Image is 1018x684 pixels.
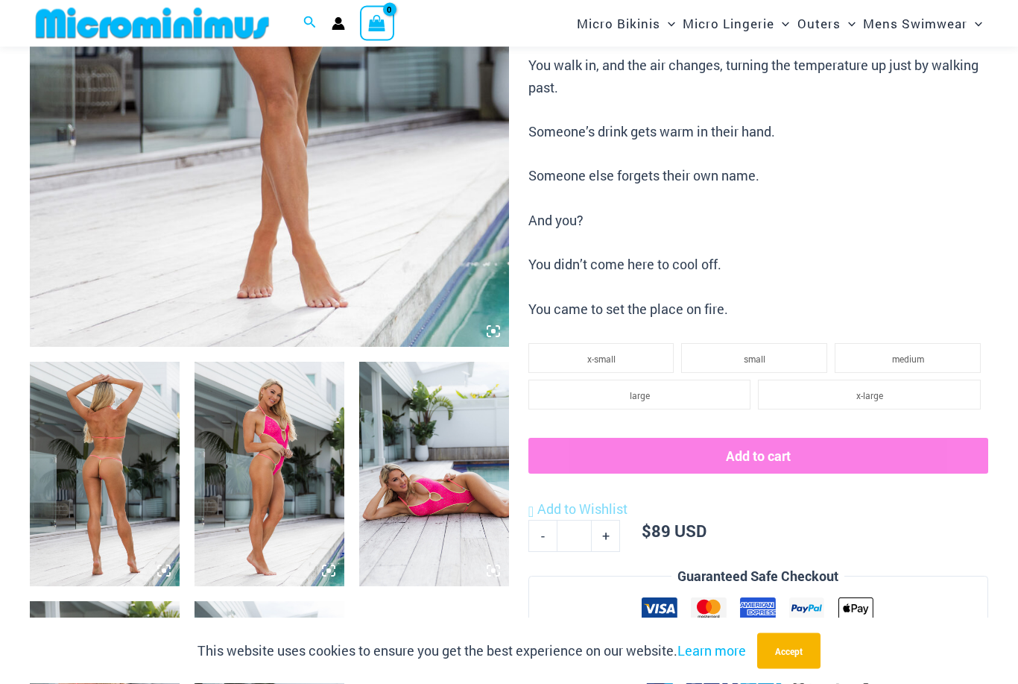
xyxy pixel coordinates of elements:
[332,17,345,31] a: Account icon link
[856,390,883,402] span: x-large
[774,4,789,43] span: Menu Toggle
[630,390,650,402] span: large
[592,521,620,552] a: +
[677,641,746,659] a: Learn more
[863,4,967,43] span: Mens Swimwear
[892,354,924,365] span: medium
[577,4,660,43] span: Micro Bikinis
[671,566,844,589] legend: Guaranteed Safe Checkout
[660,4,675,43] span: Menu Toggle
[557,521,592,552] input: Product quantity
[642,521,706,542] bdi: 89 USD
[967,4,982,43] span: Menu Toggle
[642,521,651,542] span: $
[528,344,674,374] li: x-small
[30,7,275,40] img: MM SHOP LOGO FLAT
[757,633,821,669] button: Accept
[360,6,394,40] a: View Shopping Cart, empty
[197,640,746,662] p: This website uses cookies to ensure you get the best experience on our website.
[681,344,827,374] li: small
[683,4,774,43] span: Micro Lingerie
[841,4,856,43] span: Menu Toggle
[359,363,509,587] img: Bubble Mesh Highlight Pink 819 One Piece 05
[303,14,317,34] a: Search icon link
[528,439,988,474] button: Add to cart
[744,354,765,365] span: small
[797,4,841,43] span: Outers
[528,499,627,521] a: Add to Wishlist
[573,4,679,43] a: Micro BikinisMenu ToggleMenu Toggle
[571,2,988,45] nav: Site Navigation
[835,344,981,374] li: medium
[537,501,627,518] span: Add to Wishlist
[528,380,751,410] li: large
[679,4,793,43] a: Micro LingerieMenu ToggleMenu Toggle
[30,363,180,587] img: Bubble Mesh Highlight Pink 819 One Piece 03
[587,354,616,365] span: x-small
[528,521,557,552] a: -
[859,4,986,43] a: Mens SwimwearMenu ToggleMenu Toggle
[195,363,344,587] img: Bubble Mesh Highlight Pink 819 One Piece 02
[758,380,981,410] li: x-large
[794,4,859,43] a: OutersMenu ToggleMenu Toggle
